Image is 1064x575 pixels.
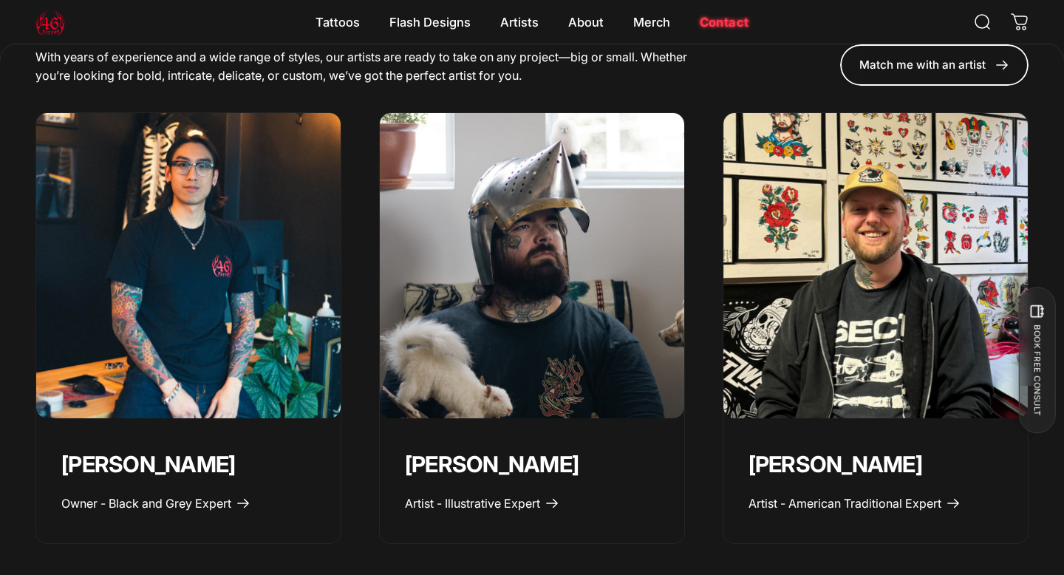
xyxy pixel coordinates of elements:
[748,496,961,511] a: Artist - American Traditional Expert
[723,113,1028,418] a: Spencer Skalko
[748,451,1003,479] p: [PERSON_NAME]
[61,451,316,479] p: [PERSON_NAME]
[61,496,231,511] span: Owner - Black and Grey Expert
[405,496,559,511] a: Artist - Illustrative Expert
[1018,287,1055,433] button: BOOK FREE CONSULT
[553,7,618,38] summary: About
[618,7,685,38] summary: Merch
[748,496,941,511] span: Artist - American Traditional Expert
[36,113,341,418] a: Geoffrey Wong
[301,7,375,38] summary: Tattoos
[723,113,1028,418] img: tattoo artist spencer skalko at 46 tattoo toronto
[405,496,540,511] span: Artist - Illustrative Expert
[405,451,659,479] p: [PERSON_NAME]
[36,113,341,418] img: 46 tattoo founder geoffrey wong in his studio in toronto
[840,44,1029,86] a: Match me with an artist
[1003,6,1036,38] a: 0 items
[61,496,250,511] a: Owner - Black and Grey Expert
[301,7,764,38] nav: Primary
[485,7,553,38] summary: Artists
[35,48,698,86] p: With years of experience and a wide range of styles, our artists are ready to take on any project...
[375,7,485,38] summary: Flash Designs
[685,7,764,38] a: Contact
[380,113,684,418] a: Taivas Jättiläinen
